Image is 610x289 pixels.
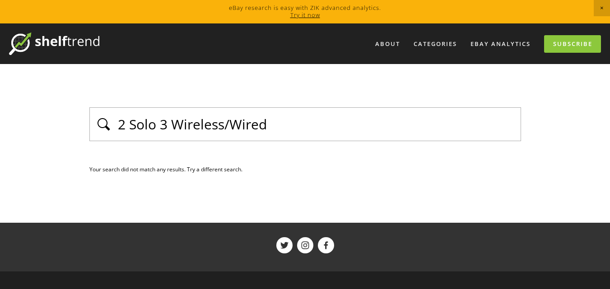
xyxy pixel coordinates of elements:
a: ShelfTrend [276,237,293,253]
div: Your search did not match any results. Try a different search. [89,164,521,175]
a: ShelfTrend [297,237,313,253]
div: Categories [408,37,463,51]
img: ShelfTrend [9,32,99,55]
input: Type to search… [117,115,516,134]
a: About [369,37,406,51]
a: ShelfTrend [318,237,334,253]
a: eBay Analytics [465,37,536,51]
a: Try it now [290,11,320,19]
a: Subscribe [544,35,601,53]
